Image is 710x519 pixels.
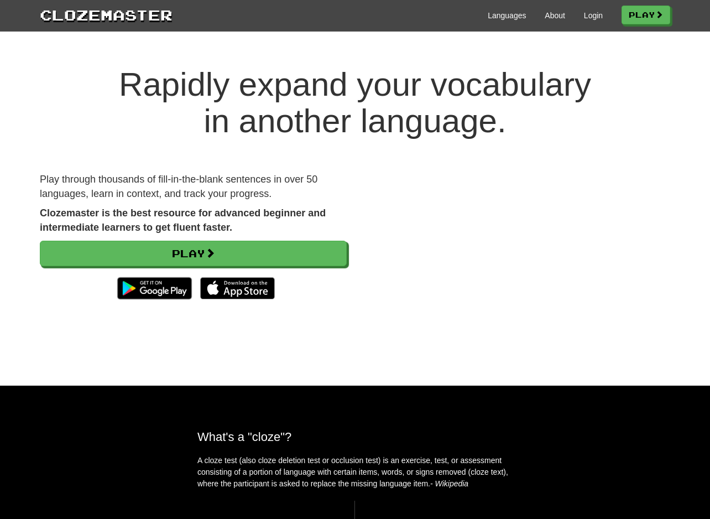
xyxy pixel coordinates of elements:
strong: Clozemaster is the best resource for advanced beginner and intermediate learners to get fluent fa... [40,207,326,233]
a: Play [40,241,347,266]
a: About [545,10,565,21]
a: Clozemaster [40,4,173,25]
p: Play through thousands of fill-in-the-blank sentences in over 50 languages, learn in context, and... [40,173,347,201]
h2: What's a "cloze"? [197,430,513,444]
em: - Wikipedia [430,479,468,488]
img: Get it on Google Play [112,272,197,305]
img: Download_on_the_App_Store_Badge_US-UK_135x40-25178aeef6eb6b83b96f5f2d004eda3bffbb37122de64afbaef7... [200,277,275,299]
p: A cloze test (also cloze deletion test or occlusion test) is an exercise, test, or assessment con... [197,455,513,490]
a: Login [584,10,603,21]
a: Languages [488,10,526,21]
a: Play [622,6,670,24]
